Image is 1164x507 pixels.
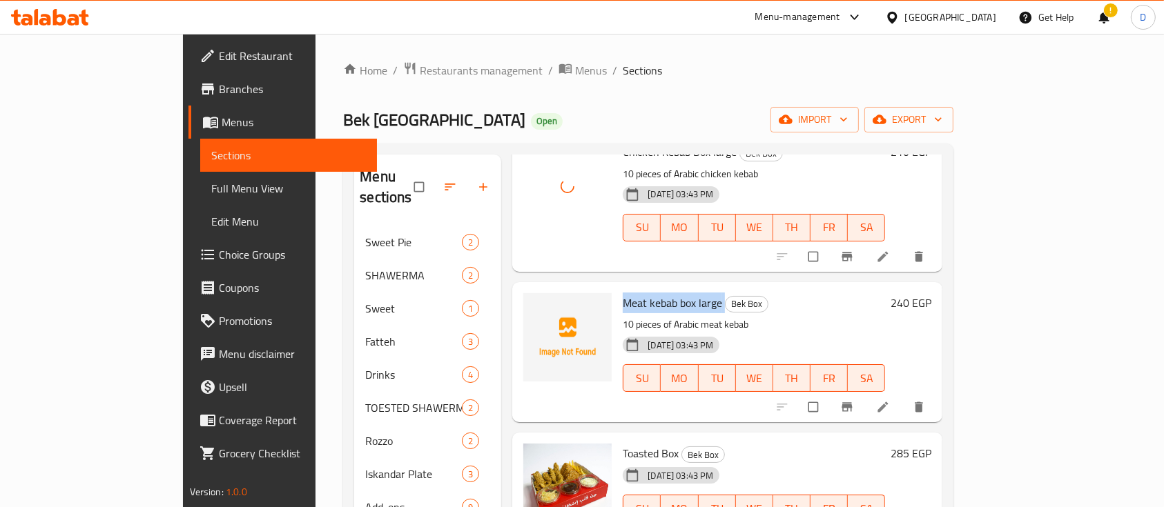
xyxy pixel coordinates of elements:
[832,392,865,422] button: Branch-specific-item
[365,433,462,449] span: Rozzo
[406,174,435,200] span: Select all sections
[200,172,378,205] a: Full Menu View
[559,61,607,79] a: Menus
[612,62,617,79] li: /
[681,446,725,463] div: Bek Box
[811,214,848,241] button: FR
[200,205,378,238] a: Edit Menu
[219,379,367,395] span: Upsell
[462,466,479,482] div: items
[222,114,367,130] span: Menus
[800,243,829,270] span: Select to update
[211,180,367,197] span: Full Menu View
[463,468,478,481] span: 3
[219,445,367,461] span: Grocery Checklist
[623,316,885,333] p: 10 pieces of Arabic meat kebab
[463,368,478,381] span: 4
[905,10,996,25] div: [GEOGRAPHIC_DATA]
[462,234,479,250] div: items
[463,435,478,448] span: 2
[343,61,953,79] nav: breadcrumb
[816,217,842,237] span: FR
[623,166,885,183] p: 10 pieces of Arabic chicken kebab
[354,457,501,490] div: Iskandar Plate3
[393,62,398,79] li: /
[190,483,224,501] span: Version:
[188,404,378,437] a: Coverage Report
[219,246,367,263] span: Choice Groups
[832,241,865,272] button: Branch-specific-item
[623,62,662,79] span: Sections
[219,81,367,97] span: Branches
[435,172,468,202] span: Sort sections
[853,368,880,388] span: SA
[661,214,698,241] button: MO
[726,296,768,312] span: Bek Box
[365,234,462,250] span: Sweet Pie
[403,61,543,79] a: Restaurants management
[188,437,378,470] a: Grocery Checklist
[853,217,880,237] span: SA
[354,226,501,259] div: Sweet Pie2
[864,107,953,132] button: export
[365,399,462,416] span: TOESTED SHAWERMA
[1140,10,1146,25] span: D
[188,39,378,72] a: Edit Restaurant
[575,62,607,79] span: Menus
[211,213,367,230] span: Edit Menu
[462,366,479,383] div: items
[623,364,661,392] button: SU
[531,113,563,130] div: Open
[800,394,829,420] span: Select to update
[704,217,730,237] span: TU
[360,166,414,208] h2: Menu sections
[876,250,893,264] a: Edit menu item
[699,364,736,392] button: TU
[699,214,736,241] button: TU
[219,312,367,329] span: Promotions
[666,368,692,388] span: MO
[219,412,367,428] span: Coverage Report
[343,104,525,135] span: Bek [GEOGRAPHIC_DATA]
[354,259,501,292] div: SHAWERMA2
[623,292,722,313] span: Meat kebab box large
[811,364,848,392] button: FR
[642,339,719,352] span: [DATE] 03:43 PM
[848,214,885,241] button: SA
[463,236,478,249] span: 2
[462,333,479,350] div: items
[629,368,655,388] span: SU
[219,48,367,64] span: Edit Restaurant
[365,300,462,317] div: Sweet
[891,142,931,161] h6: 210 EGP
[463,335,478,348] span: 3
[354,391,501,424] div: TOESTED SHAWERMA2
[462,267,479,284] div: items
[188,238,378,271] a: Choice Groups
[188,72,378,106] a: Branches
[188,337,378,370] a: Menu disclaimer
[736,364,773,392] button: WE
[462,300,479,317] div: items
[741,217,768,237] span: WE
[365,333,462,350] span: Fatteh
[354,424,501,457] div: Rozzo2
[365,366,462,383] span: Drinks
[661,364,698,392] button: MO
[736,214,773,241] button: WE
[848,364,885,392] button: SA
[188,304,378,337] a: Promotions
[779,368,805,388] span: TH
[365,466,462,482] span: Iskandar Plate
[755,9,840,26] div: Menu-management
[891,293,931,312] h6: 240 EGP
[531,115,563,127] span: Open
[623,443,679,464] span: Toasted Box
[770,107,859,132] button: import
[354,292,501,325] div: Sweet1
[188,106,378,139] a: Menus
[188,271,378,304] a: Coupons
